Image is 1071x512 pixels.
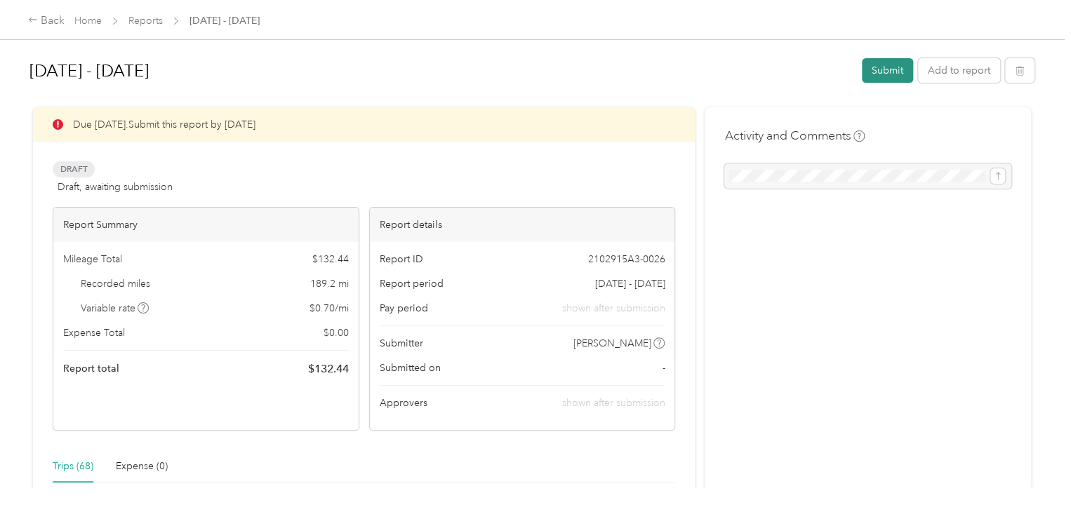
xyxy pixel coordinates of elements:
span: Mileage Total [63,252,122,267]
span: 189.2 mi [310,276,349,291]
span: [DATE] - [DATE] [189,13,260,28]
span: Pay period [380,301,428,316]
div: Due [DATE]. Submit this report by [DATE] [33,107,695,142]
span: 2102915A3-0026 [587,252,665,267]
span: shown after submission [561,397,665,409]
button: Submit [862,58,913,83]
h4: Activity and Comments [724,127,865,144]
span: Report total [63,361,119,376]
span: [DATE] - [DATE] [594,276,665,291]
span: Submitted on [380,361,441,375]
div: Report details [370,208,675,242]
span: $ 132.44 [312,252,349,267]
span: - [662,361,665,375]
span: Report ID [380,252,423,267]
h1: Sep 1 - 30, 2025 [29,54,852,88]
span: $ 0.70 / mi [310,301,349,316]
span: Draft, awaiting submission [58,180,173,194]
span: shown after submission [561,301,665,316]
span: Variable rate [81,301,149,316]
div: Trips (68) [53,459,93,474]
div: Report Summary [53,208,359,242]
a: Home [74,15,102,27]
span: [PERSON_NAME] [573,336,651,351]
button: Add to report [918,58,1000,83]
span: Submitter [380,336,423,351]
div: Back [28,13,65,29]
span: $ 132.44 [308,361,349,377]
div: Expense (0) [116,459,168,474]
span: Report period [380,276,444,291]
span: Recorded miles [81,276,150,291]
span: Approvers [380,396,427,410]
a: Reports [128,15,163,27]
iframe: Everlance-gr Chat Button Frame [992,433,1071,512]
span: Draft [53,161,95,177]
span: Expense Total [63,325,125,340]
span: $ 0.00 [324,325,349,340]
